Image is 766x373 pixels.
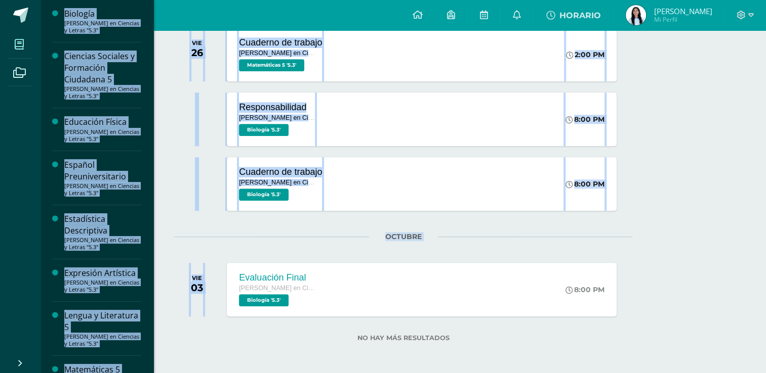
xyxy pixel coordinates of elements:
[64,51,141,100] a: Ciencias Sociales y Formación Ciudadana 5[PERSON_NAME] en Ciencias y Letras "5.3"
[191,274,203,282] div: VIE
[239,50,315,57] span: [PERSON_NAME] en Ciencias y Letras
[64,333,141,347] div: [PERSON_NAME] en Ciencias y Letras "5.3"
[191,39,203,46] div: VIE
[64,116,141,128] div: Educación Física
[239,285,315,292] span: [PERSON_NAME] en Ciencias y Letras
[64,213,141,237] div: Estadística Descriptiva
[239,272,315,283] div: Evaluación Final
[64,85,141,100] div: [PERSON_NAME] en Ciencias y Letras "5.3"
[64,182,141,197] div: [PERSON_NAME] en Ciencias y Letras "5.3"
[64,310,141,347] a: Lengua y Literatura 5[PERSON_NAME] en Ciencias y Letras "5.3"
[559,11,600,20] span: HORARIO
[566,50,604,59] div: 2:00 PM
[239,37,322,48] div: Cuaderno de trabajo
[191,46,203,59] div: 26
[64,310,141,333] div: Lengua y Literatura 5
[239,294,289,306] span: Biología '5.3'
[64,237,141,251] div: [PERSON_NAME] en Ciencias y Letras "5.3"
[239,179,315,186] span: [PERSON_NAME] en Ciencias y Letras
[174,334,632,342] label: No hay más resultados
[64,213,141,251] a: Estadística Descriptiva[PERSON_NAME] en Ciencias y Letras "5.3"
[239,124,289,136] span: Biología '5.3'
[64,116,141,142] a: Educación Física[PERSON_NAME] en Ciencias y Letras "5.3"
[239,189,289,201] span: Biología '5.3'
[64,8,141,34] a: Biología[PERSON_NAME] en Ciencias y Letras "5.3"
[239,59,304,71] span: Matemáticas 5 '5.3'
[626,5,646,25] img: ec44201f3f23ef3782e1b7534c9ce4e2.png
[64,267,141,279] div: Expresión Artística
[64,279,141,293] div: [PERSON_NAME] en Ciencias y Letras "5.3"
[64,20,141,34] div: [PERSON_NAME] en Ciencias y Letras "5.3"
[654,6,712,16] span: [PERSON_NAME]
[64,267,141,293] a: Expresión Artística[PERSON_NAME] en Ciencias y Letras "5.3"
[654,15,712,24] span: Mi Perfil
[566,115,604,124] div: 8:00 PM
[64,8,141,20] div: Biología
[239,114,315,121] span: [PERSON_NAME] en Ciencias y Letras
[64,128,141,143] div: [PERSON_NAME] en Ciencias y Letras "5.3"
[566,179,604,189] div: 8:00 PM
[64,51,141,85] div: Ciencias Sociales y Formación Ciudadana 5
[191,282,203,294] div: 03
[369,232,438,241] span: OCTUBRE
[239,102,315,113] div: Responsabilidad
[64,159,141,182] div: Español Preuniversitario
[64,159,141,197] a: Español Preuniversitario[PERSON_NAME] en Ciencias y Letras "5.3"
[239,167,322,177] div: Cuaderno de trabajo
[566,285,604,294] div: 8:00 PM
